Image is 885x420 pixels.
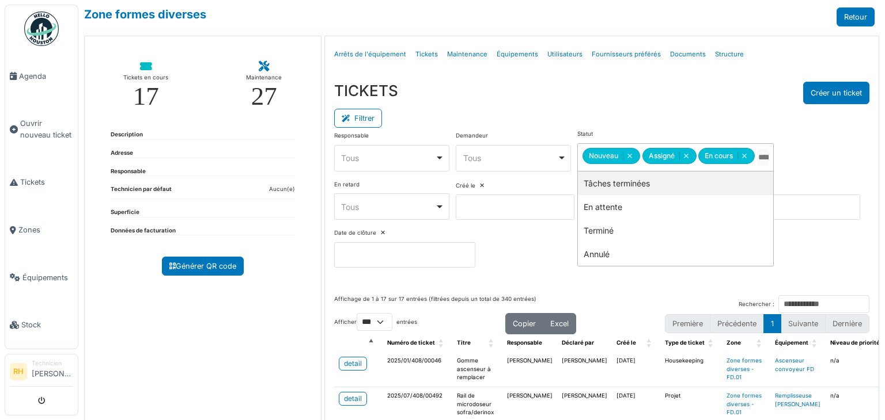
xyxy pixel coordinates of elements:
[757,149,769,166] input: Tous
[334,229,376,238] label: Date de clôture
[344,358,362,369] div: detail
[456,132,488,140] label: Demandeur
[557,352,612,387] td: [PERSON_NAME]
[550,319,569,328] span: Excel
[665,41,710,68] a: Documents
[32,359,73,384] li: [PERSON_NAME]
[727,357,762,380] a: Zone formes diverses - FD.01
[837,7,875,26] a: Retour
[577,130,593,139] label: Statut
[344,394,362,404] div: detail
[775,339,808,346] span: Équipement
[10,363,27,380] li: RH
[246,72,282,83] div: Maintenance
[710,41,748,68] a: Structure
[5,159,78,207] a: Tickets
[543,41,587,68] a: Utilisateurs
[578,195,773,219] div: En attente
[578,242,773,266] div: Annulé
[269,185,295,194] dd: Aucun(e)
[737,152,751,160] button: Remove item: 'ongoing'
[334,295,536,313] div: Affichage de 1 à 17 sur 17 entrées (filtrées depuis un total de 340 entrées)
[330,41,411,68] a: Arrêts de l'équipement
[334,109,382,128] button: Filtrer
[727,339,741,346] span: Zone
[679,152,693,160] button: Remove item: 'assigned'
[5,206,78,254] a: Zones
[463,152,557,164] div: Tous
[739,300,774,309] label: Rechercher :
[757,334,763,352] span: Zone: Activate to sort
[578,219,773,242] div: Terminé
[617,339,636,346] span: Créé le
[5,301,78,349] a: Stock
[123,72,168,83] div: Tickets en cours
[111,185,172,198] dt: Technicien par défaut
[698,148,755,164] div: En cours
[20,177,73,188] span: Tickets
[583,148,640,164] div: Nouveau
[251,83,277,109] div: 27
[5,100,78,159] a: Ouvrir nouveau ticket
[84,7,206,21] a: Zone formes diverses
[162,257,244,276] a: Générer QR code
[775,357,814,372] a: Ascenseur convoyeur FD
[339,392,367,406] a: detail
[24,12,59,46] img: Badge_color-CXgf-gQk.svg
[334,82,398,100] h3: TICKETS
[334,181,360,189] label: En retard
[812,334,819,352] span: Équipement: Activate to sort
[10,359,73,387] a: RH Technicien[PERSON_NAME]
[111,227,176,235] dt: Données de facturation
[387,339,435,346] span: Numéro de ticket
[19,71,73,82] span: Agenda
[111,167,146,176] dt: Responsable
[587,41,665,68] a: Fournisseurs préférés
[411,41,442,68] a: Tickets
[457,339,471,346] span: Titre
[543,313,576,334] button: Excel
[646,334,653,352] span: Créé le: Activate to sort
[5,254,78,301] a: Équipements
[708,334,715,352] span: Type de ticket: Activate to sort
[18,224,73,235] span: Zones
[237,52,292,119] a: Maintenance 27
[452,352,502,387] td: Gomme ascenseur à remplacer
[612,352,660,387] td: [DATE]
[507,339,542,346] span: Responsable
[111,149,133,158] dt: Adresse
[660,352,722,387] td: Housekeeping
[111,131,143,139] dt: Description
[763,314,781,333] button: 1
[578,171,773,195] div: Tâches terminées
[334,132,369,140] label: Responsable
[133,83,159,109] div: 17
[114,52,177,119] a: Tickets en cours 17
[438,334,445,352] span: Numéro de ticket: Activate to sort
[456,182,475,190] label: Créé le
[32,359,73,368] div: Technicien
[830,339,880,346] span: Niveau de priorité
[562,339,594,346] span: Déclaré par
[665,314,869,333] nav: pagination
[334,313,417,331] label: Afficher entrées
[489,334,496,352] span: Titre: Activate to sort
[22,272,73,283] span: Équipements
[665,339,705,346] span: Type de ticket
[442,41,492,68] a: Maintenance
[5,52,78,100] a: Agenda
[492,41,543,68] a: Équipements
[623,152,636,160] button: Remove item: 'new'
[357,313,392,331] select: Afficherentrées
[111,208,139,217] dt: Superficie
[505,313,543,334] button: Copier
[20,118,73,140] span: Ouvrir nouveau ticket
[341,152,435,164] div: Tous
[383,352,452,387] td: 2025/01/408/00046
[339,357,367,371] a: detail
[502,352,557,387] td: [PERSON_NAME]
[642,148,697,164] div: Assigné
[775,392,820,407] a: Remplisseuse [PERSON_NAME]
[727,392,762,415] a: Zone formes diverses - FD.01
[21,319,73,330] span: Stock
